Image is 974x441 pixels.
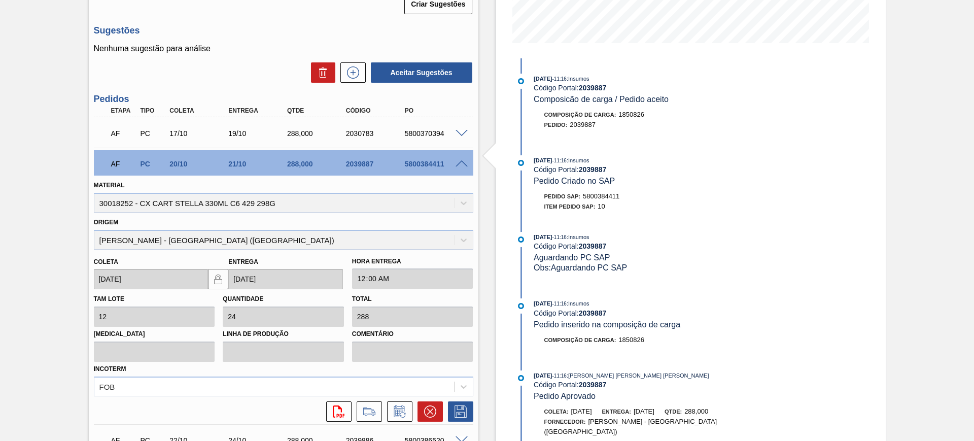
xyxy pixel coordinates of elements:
[534,165,775,174] div: Código Portal:
[518,160,524,166] img: atual
[109,153,139,175] div: Aguardando Faturamento
[544,409,569,415] span: Coleta:
[534,392,596,400] span: Pedido Aprovado
[552,158,567,163] span: - 11:16
[552,373,567,379] span: - 11:16
[598,202,605,210] span: 10
[443,401,473,422] div: Salvar Pedido
[684,408,708,415] span: 288,000
[285,129,351,138] div: 288,000
[321,401,352,422] div: Abrir arquivo PDF
[518,303,524,309] img: atual
[518,236,524,243] img: atual
[552,76,567,82] span: - 11:16
[518,78,524,84] img: atual
[544,337,616,343] span: Composição de Carga :
[167,160,233,168] div: 20/10/2025
[352,254,473,269] label: Hora Entrega
[579,242,607,250] strong: 2039887
[343,129,409,138] div: 2030783
[226,160,292,168] div: 21/10/2025
[570,121,596,128] span: 2039887
[534,76,552,82] span: [DATE]
[534,177,615,185] span: Pedido Criado no SAP
[94,182,125,189] label: Material
[111,160,136,168] p: AF
[212,273,224,285] img: locked
[167,107,233,114] div: Coleta
[226,129,292,138] div: 19/10/2025
[567,234,589,240] span: : Insumos
[109,107,139,114] div: Etapa
[382,401,412,422] div: Informar alteração no pedido
[544,122,568,128] span: Pedido :
[137,129,168,138] div: Pedido de Compra
[226,107,292,114] div: Entrega
[352,295,372,302] label: Total
[228,269,343,289] input: dd/mm/yyyy
[402,107,468,114] div: PO
[94,25,473,36] h3: Sugestões
[94,94,473,105] h3: Pedidos
[602,409,631,415] span: Entrega:
[634,408,654,415] span: [DATE]
[583,192,619,200] span: 5800384411
[94,258,118,265] label: Coleta
[366,61,473,84] div: Aceitar Sugestões
[567,157,589,163] span: : Insumos
[534,234,552,240] span: [DATE]
[137,160,168,168] div: Pedido de Compra
[579,381,607,389] strong: 2039887
[544,112,616,118] span: Composição de Carga :
[94,44,473,53] p: Nenhuma sugestão para análise
[579,165,607,174] strong: 2039887
[94,295,124,302] label: Tam lote
[94,327,215,342] label: [MEDICAL_DATA]
[402,129,468,138] div: 5800370394
[534,157,552,163] span: [DATE]
[534,263,627,272] span: Obs: Aguardando PC SAP
[567,372,709,379] span: : [PERSON_NAME] [PERSON_NAME] [PERSON_NAME]
[223,327,344,342] label: Linha de Produção
[94,365,126,372] label: Incoterm
[352,401,382,422] div: Ir para Composição de Carga
[571,408,592,415] span: [DATE]
[544,419,586,425] span: Fornecedor:
[94,269,208,289] input: dd/mm/yyyy
[534,372,552,379] span: [DATE]
[567,300,589,307] span: : Insumos
[285,107,351,114] div: Qtde
[285,160,351,168] div: 288,000
[167,129,233,138] div: 17/10/2025
[223,295,263,302] label: Quantidade
[111,129,136,138] p: AF
[665,409,682,415] span: Qtde:
[618,111,644,118] span: 1850826
[534,242,775,250] div: Código Portal:
[371,62,472,83] button: Aceitar Sugestões
[618,336,644,344] span: 1850826
[534,95,669,104] span: Composicão de carga / Pedido aceito
[352,327,473,342] label: Comentário
[534,320,680,329] span: Pedido inserido na composição de carga
[208,269,228,289] button: locked
[518,375,524,381] img: atual
[306,62,335,83] div: Excluir Sugestões
[99,382,115,391] div: FOB
[544,203,596,210] span: Item pedido SAP:
[109,122,139,145] div: Aguardando Faturamento
[228,258,258,265] label: Entrega
[552,301,567,307] span: - 11:16
[579,84,607,92] strong: 2039887
[534,300,552,307] span: [DATE]
[343,160,409,168] div: 2039887
[335,62,366,83] div: Nova sugestão
[534,253,610,262] span: Aguardando PC SAP
[552,234,567,240] span: - 11:16
[534,84,775,92] div: Código Portal:
[137,107,168,114] div: Tipo
[544,418,717,435] span: [PERSON_NAME] - [GEOGRAPHIC_DATA] ([GEOGRAPHIC_DATA])
[544,193,581,199] span: Pedido SAP:
[534,381,775,389] div: Código Portal:
[94,219,119,226] label: Origem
